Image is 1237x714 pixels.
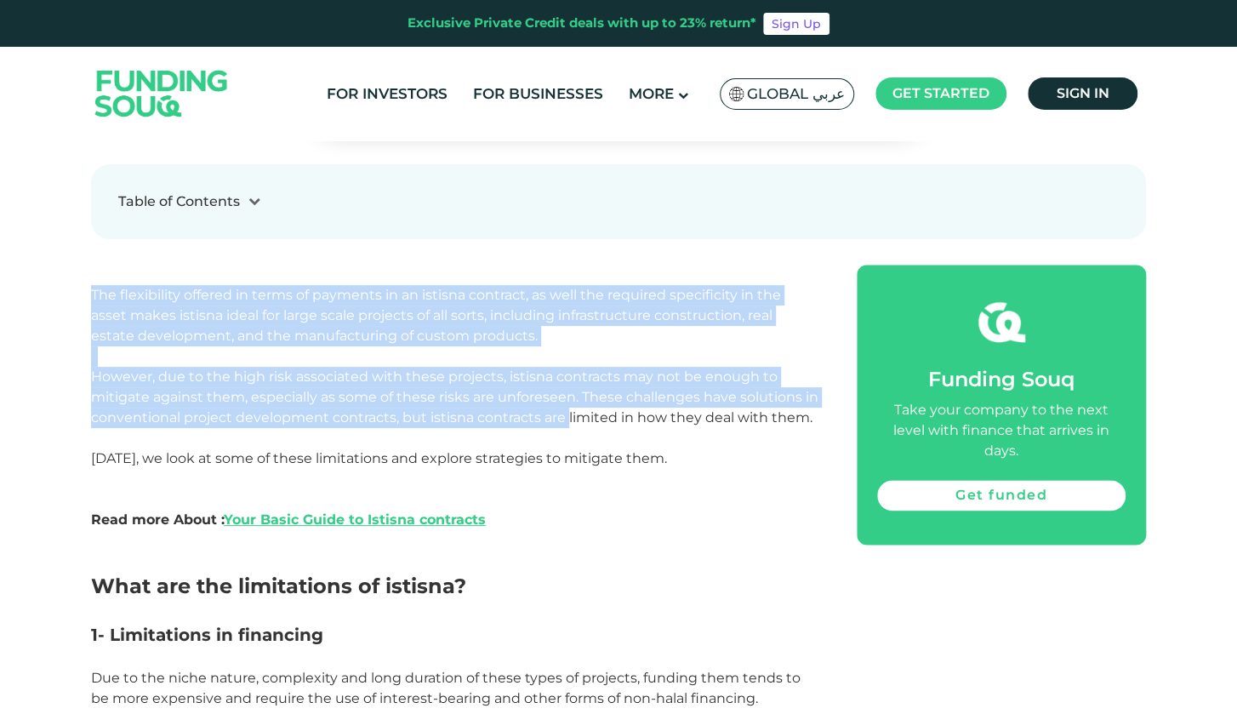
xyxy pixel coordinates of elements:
[763,13,829,35] a: Sign Up
[1028,77,1137,110] a: Sign in
[78,50,245,136] img: Logo
[1057,85,1109,101] span: Sign in
[118,191,240,212] div: Table of Contents
[91,670,801,706] span: Due to the niche nature, complexity and long duration of these types of projects, funding them te...
[978,299,1025,346] img: fsicon
[928,367,1075,391] span: Funding Souq
[877,480,1126,511] a: Get funded
[322,80,452,108] a: For Investors
[91,625,323,645] span: 1- Limitations in financing
[91,511,486,528] span: Read more About :
[91,287,781,344] span: The flexibility offered in terms of payments in an istisna contract, as well the required specifi...
[91,574,466,598] span: What are the limitations of istisna?
[224,511,486,528] a: Your Basic Guide to Istisna contracts
[91,368,818,426] span: However, due to the high risk associated with these projects, istisna contracts may not be enough...
[747,84,845,104] span: Global عربي
[469,80,607,108] a: For Businesses
[408,14,756,33] div: Exclusive Private Credit deals with up to 23% return*
[629,85,674,102] span: More
[892,85,989,101] span: Get started
[729,87,744,101] img: SA Flag
[91,450,667,466] span: [DATE], we look at some of these limitations and explore strategies to mitigate them.
[877,400,1126,461] div: Take your company to the next level with finance that arrives in days.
